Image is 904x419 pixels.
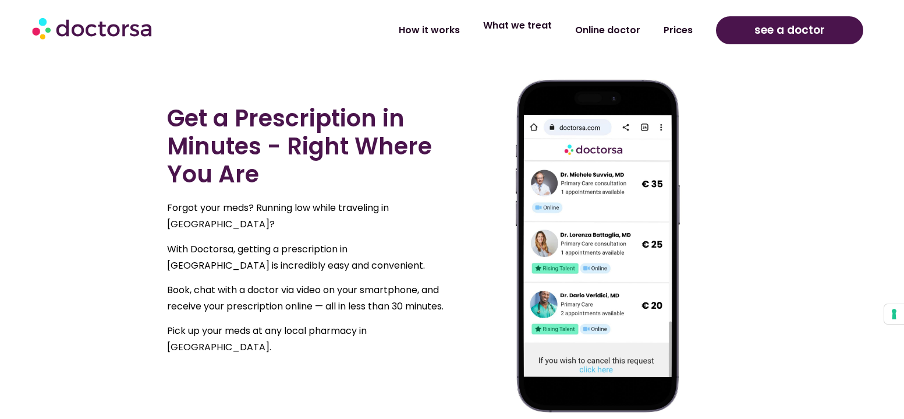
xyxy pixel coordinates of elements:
h2: Get a Prescription in Minutes - Right Where You Are [167,104,446,188]
button: Your consent preferences for tracking technologies [884,304,904,324]
span: see a doctor [754,21,825,40]
nav: Menu [237,17,704,44]
p: With Doctorsa, getting a prescription in [GEOGRAPHIC_DATA] is incredibly easy and convenient. [167,241,446,274]
p: Forgot your meds? Running low while traveling in [GEOGRAPHIC_DATA]? [167,200,446,233]
p: Pick up your meds at any local pharmacy in [GEOGRAPHIC_DATA]. [167,323,446,355]
a: Online doctor [563,17,652,44]
img: Doctors online in Lisbon [504,79,692,413]
p: Book, chat with a doctor via video on your smartphone, and receive your prescription online — all... [167,282,446,315]
a: What we treat [472,12,563,39]
a: see a doctor [716,16,863,44]
a: Prices [652,17,704,44]
a: How it works [387,17,472,44]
